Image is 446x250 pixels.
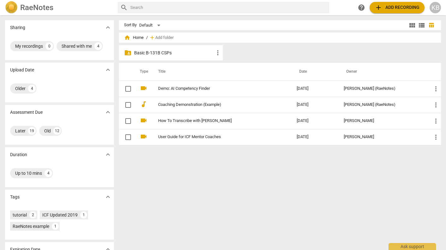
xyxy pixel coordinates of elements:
[158,86,274,91] a: Demo: AI Competency Finder
[432,133,440,141] span: more_vert
[104,108,112,116] span: expand_more
[20,3,53,12] h2: RaeNotes
[139,20,163,30] div: Default
[292,129,339,145] td: [DATE]
[10,151,27,158] p: Duration
[13,223,49,229] div: RaeNotes example
[428,22,434,28] span: table_chart
[104,193,112,201] span: expand_more
[5,1,113,14] a: LogoRaeNotes
[52,223,59,230] div: 1
[10,24,25,31] p: Sharing
[375,4,382,11] span: add
[15,85,26,92] div: Older
[408,21,416,29] span: view_module
[42,212,78,218] div: ICF Updated 2019
[140,133,147,140] span: videocam
[140,117,147,124] span: videocam
[104,24,112,31] span: expand_more
[158,135,274,139] a: User Guide for ICF Mentor Coaches
[344,119,422,123] div: [PERSON_NAME]
[292,63,339,81] th: Date
[15,43,43,49] div: My recordings
[292,113,339,129] td: [DATE]
[149,34,155,41] span: add
[120,4,128,11] span: search
[124,34,130,41] span: home
[5,1,18,14] img: Logo
[124,34,144,41] span: Home
[214,49,222,57] span: more_vert
[10,194,20,200] p: Tags
[10,67,34,73] p: Upload Date
[344,135,422,139] div: [PERSON_NAME]
[292,81,339,97] td: [DATE]
[10,109,43,116] p: Assessment Due
[418,21,425,29] span: view_list
[135,63,151,81] th: Type
[45,169,52,177] div: 4
[344,86,422,91] div: [PERSON_NAME] (RaeNotes)
[28,127,36,135] div: 19
[104,66,112,74] span: expand_more
[292,97,339,113] td: [DATE]
[158,119,274,123] a: How To Transcribe with [PERSON_NAME]
[80,211,87,218] div: 1
[140,101,147,108] span: audiotrack
[155,35,174,40] span: Add folder
[432,117,440,125] span: more_vert
[124,49,132,57] span: folder_shared
[103,107,113,117] button: Show more
[134,50,214,56] p: Basic B-131B CSPs
[407,21,417,30] button: Tile view
[62,43,92,49] div: Shared with me
[44,128,51,134] div: Old
[124,23,137,27] div: Sort By
[13,212,27,218] div: tutorial
[370,2,425,13] button: Upload
[103,150,113,159] button: Show more
[103,192,113,202] button: Show more
[146,35,148,40] span: /
[15,170,42,176] div: Up to 10 mins
[417,21,426,30] button: List view
[389,243,436,250] div: Ask support
[432,101,440,109] span: more_vert
[430,2,441,13] button: KB
[53,127,61,135] div: 12
[344,102,422,107] div: [PERSON_NAME] (RaeNotes)
[28,85,36,92] div: 4
[29,211,36,218] div: 2
[375,4,419,11] span: Add recording
[358,4,365,11] span: help
[104,151,112,158] span: expand_more
[103,65,113,75] button: Show more
[15,128,26,134] div: Later
[356,2,367,13] a: Help
[158,102,274,107] a: Coaching Demonstration (Example)
[339,63,427,81] th: Owner
[426,21,436,30] button: Table view
[103,23,113,32] button: Show more
[432,85,440,93] span: more_vert
[130,3,327,13] input: Search
[94,42,102,50] div: 4
[140,84,147,92] span: videocam
[151,63,292,81] th: Title
[45,42,53,50] div: 0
